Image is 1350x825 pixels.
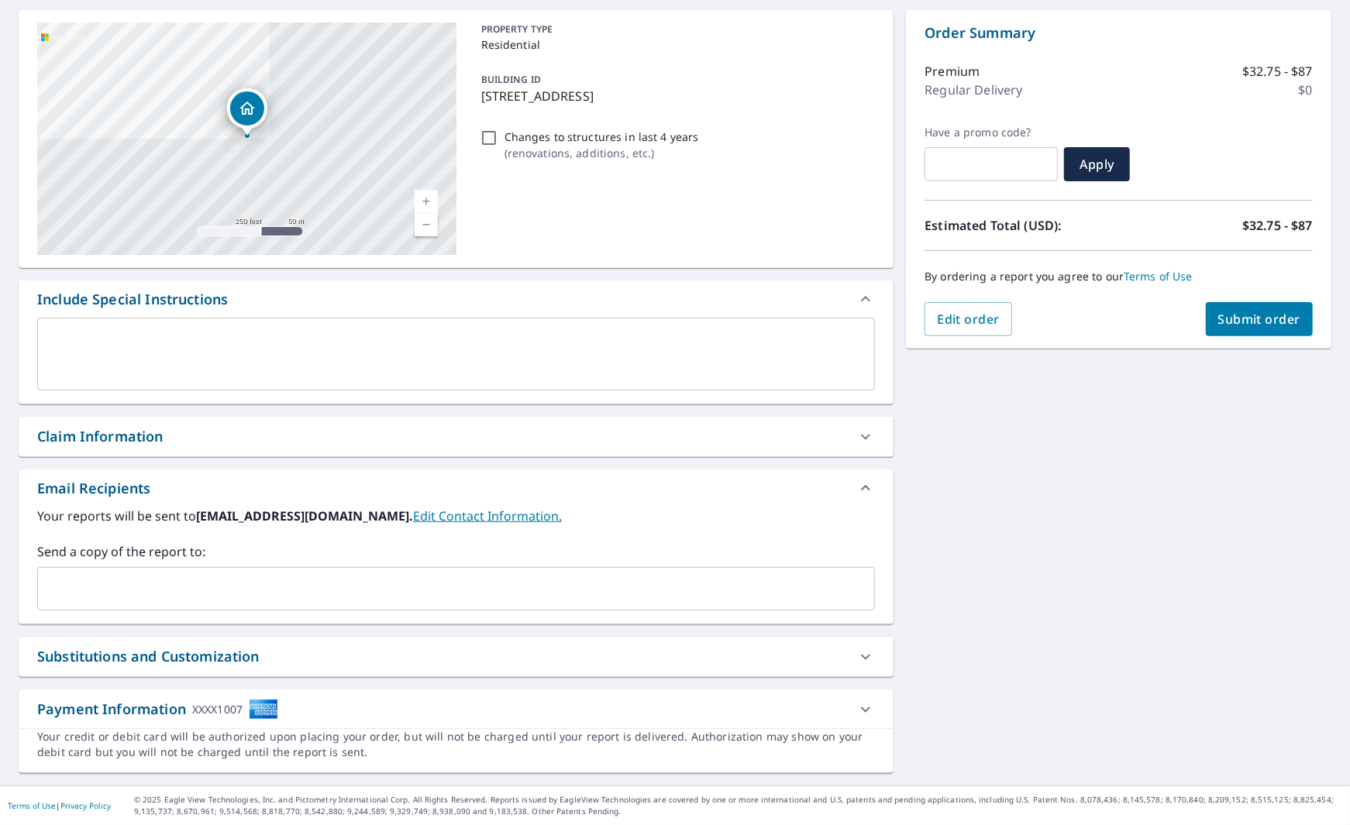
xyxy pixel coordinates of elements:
p: $0 [1299,81,1313,99]
p: ( renovations, additions, etc. ) [505,145,699,161]
p: © 2025 Eagle View Technologies, Inc. and Pictometry International Corp. All Rights Reserved. Repo... [134,794,1342,817]
button: Edit order [925,302,1012,336]
span: Apply [1076,156,1118,173]
div: Substitutions and Customization [19,637,894,676]
a: Terms of Use [1124,269,1193,284]
p: Premium [925,62,980,81]
div: XXXX1007 [192,699,243,720]
p: PROPERTY TYPE [481,22,870,36]
p: [STREET_ADDRESS] [481,87,870,105]
button: Apply [1064,147,1130,181]
div: Substitutions and Customization [37,646,260,667]
p: $32.75 - $87 [1242,216,1313,235]
a: EditContactInfo [413,507,562,524]
a: Current Level 17, Zoom In [415,190,438,213]
a: Privacy Policy [60,800,111,811]
p: $32.75 - $87 [1242,62,1313,81]
p: BUILDING ID [481,73,541,86]
div: Email Recipients [37,478,150,499]
p: Regular Delivery [925,81,1022,99]
div: Include Special Instructions [37,289,228,310]
div: Your credit or debit card will be authorized upon placing your order, but will not be charged unt... [37,729,875,760]
p: Changes to structures in last 4 years [505,129,699,145]
a: Current Level 17, Zoom Out [415,213,438,236]
div: Payment InformationXXXX1007cardImage [19,689,894,729]
div: Claim Information [19,417,894,456]
span: Edit order [937,311,1000,328]
div: Payment Information [37,699,278,720]
p: | [8,801,111,810]
span: Submit order [1218,311,1301,328]
p: By ordering a report you agree to our [925,270,1313,284]
div: Claim Information [37,426,164,447]
b: [EMAIL_ADDRESS][DOMAIN_NAME]. [196,507,413,524]
button: Submit order [1206,302,1314,336]
label: Send a copy of the report to: [37,542,875,561]
div: Include Special Instructions [19,280,894,318]
a: Terms of Use [8,800,56,811]
p: Estimated Total (USD): [925,216,1118,235]
img: cardImage [249,699,278,720]
p: Residential [481,36,870,53]
p: Order Summary [925,22,1313,43]
div: Dropped pin, building 1, Residential property, 4798 Grove St Sonoma, CA 95476 [227,88,267,136]
label: Have a promo code? [925,125,1058,139]
div: Email Recipients [19,469,894,507]
label: Your reports will be sent to [37,507,875,525]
